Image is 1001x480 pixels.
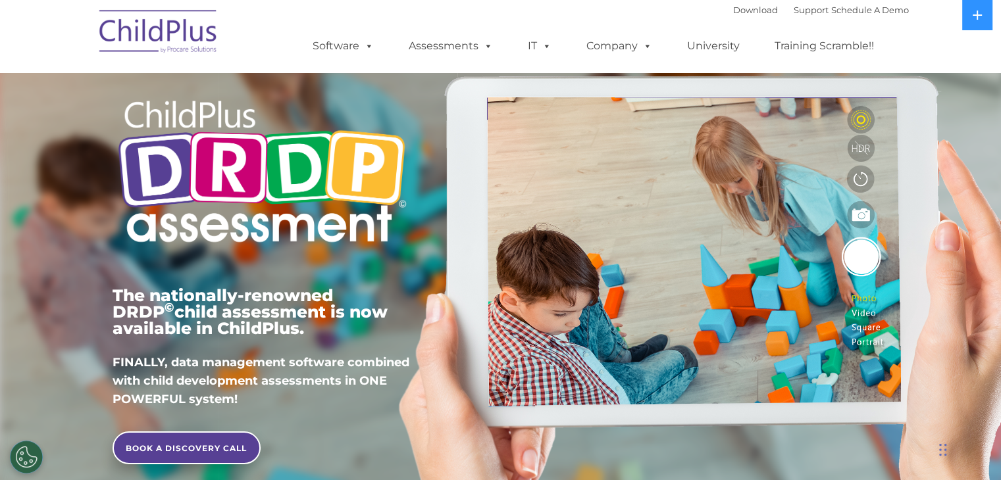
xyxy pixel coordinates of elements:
[113,355,409,406] span: FINALLY, data management software combined with child development assessments in ONE POWERFUL sys...
[573,33,665,59] a: Company
[113,83,411,264] img: Copyright - DRDP Logo Light
[113,285,388,338] span: The nationally-renowned DRDP child assessment is now available in ChildPlus.
[10,441,43,473] button: Cookies Settings
[674,33,753,59] a: University
[761,33,887,59] a: Training Scramble!!
[939,430,947,469] div: Drag
[733,5,909,15] font: |
[794,5,829,15] a: Support
[165,300,174,315] sup: ©
[396,33,506,59] a: Assessments
[831,5,909,15] a: Schedule A Demo
[113,431,261,464] a: BOOK A DISCOVERY CALL
[93,1,224,66] img: ChildPlus by Procare Solutions
[515,33,565,59] a: IT
[299,33,387,59] a: Software
[733,5,778,15] a: Download
[935,417,1001,480] iframe: Chat Widget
